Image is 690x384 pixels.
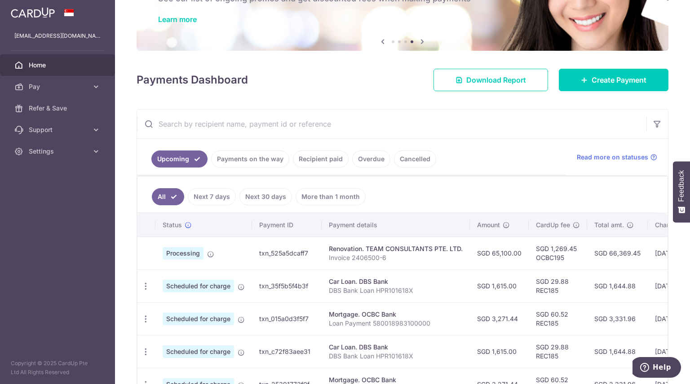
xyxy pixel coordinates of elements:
p: DBS Bank Loan HPR101618X [329,286,463,295]
span: Read more on statuses [577,153,648,162]
a: Cancelled [394,150,436,168]
td: SGD 29.88 REC185 [529,269,587,302]
td: SGD 60.52 REC185 [529,302,587,335]
td: SGD 3,331.96 [587,302,648,335]
span: Amount [477,221,500,230]
td: SGD 65,100.00 [470,237,529,269]
span: Settings [29,147,88,156]
td: txn_525a5dcaff7 [252,237,322,269]
span: Scheduled for charge [163,345,234,358]
th: Payment ID [252,213,322,237]
a: Recipient paid [293,150,349,168]
a: Download Report [433,69,548,91]
a: Overdue [352,150,390,168]
span: Support [29,125,88,134]
a: Payments on the way [211,150,289,168]
div: Mortgage. OCBC Bank [329,310,463,319]
a: All [152,188,184,205]
h4: Payments Dashboard [137,72,248,88]
span: Scheduled for charge [163,280,234,292]
img: CardUp [11,7,55,18]
td: txn_c72f83aee31 [252,335,322,368]
span: Refer & Save [29,104,88,113]
a: Read more on statuses [577,153,657,162]
span: Download Report [466,75,526,85]
span: Feedback [677,170,686,202]
td: SGD 1,615.00 [470,269,529,302]
a: Next 30 days [239,188,292,205]
span: Processing [163,247,203,260]
span: Status [163,221,182,230]
span: Create Payment [592,75,646,85]
p: Loan Payment 580018983100000 [329,319,463,328]
td: SGD 3,271.44 [470,302,529,335]
td: SGD 1,615.00 [470,335,529,368]
td: SGD 1,644.88 [587,335,648,368]
a: Upcoming [151,150,208,168]
div: Car Loan. DBS Bank [329,277,463,286]
div: Car Loan. DBS Bank [329,343,463,352]
td: SGD 1,269.45 OCBC195 [529,237,587,269]
p: [EMAIL_ADDRESS][DOMAIN_NAME] [14,31,101,40]
a: Learn more [158,15,197,24]
p: DBS Bank Loan HPR101618X [329,352,463,361]
td: SGD 1,644.88 [587,269,648,302]
a: Create Payment [559,69,668,91]
a: Next 7 days [188,188,236,205]
p: Invoice 2406500-6 [329,253,463,262]
span: CardUp fee [536,221,570,230]
div: Renovation. TEAM CONSULTANTS PTE. LTD. [329,244,463,253]
td: SGD 66,369.45 [587,237,648,269]
span: Pay [29,82,88,91]
span: Scheduled for charge [163,313,234,325]
span: Home [29,61,88,70]
th: Payment details [322,213,470,237]
input: Search by recipient name, payment id or reference [137,110,646,138]
a: More than 1 month [296,188,366,205]
button: Feedback - Show survey [673,161,690,222]
td: txn_35f5b5f4b3f [252,269,322,302]
span: Total amt. [594,221,624,230]
iframe: Opens a widget where you can find more information [632,357,681,380]
td: SGD 29.88 REC185 [529,335,587,368]
td: txn_015a0d3f5f7 [252,302,322,335]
